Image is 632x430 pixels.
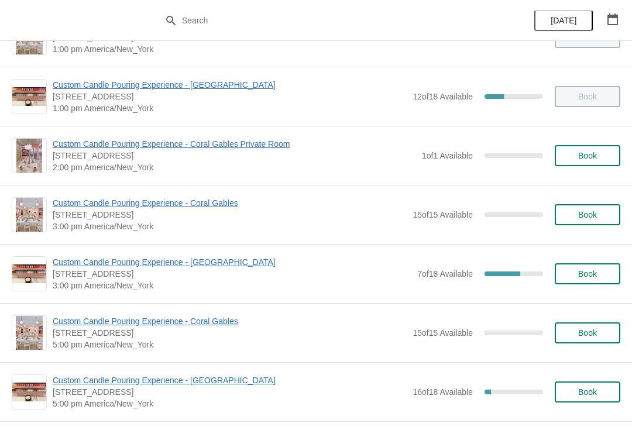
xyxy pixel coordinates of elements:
img: Custom Candle Pouring Experience - Fort Lauderdale | 914 East Las Olas Boulevard, Fort Lauderdale... [12,383,46,402]
span: 1 of 1 Available [422,151,473,160]
span: Book [578,210,597,219]
span: [STREET_ADDRESS] [53,268,411,280]
img: Custom Candle Pouring Experience - Coral Gables | 154 Giralda Avenue, Coral Gables, FL, USA | 5:0... [16,316,43,350]
span: 1:00 pm America/New_York [53,43,407,55]
span: [STREET_ADDRESS] [53,209,407,221]
span: 5:00 pm America/New_York [53,339,407,350]
span: 2:00 pm America/New_York [53,161,416,173]
span: Custom Candle Pouring Experience - Coral Gables [53,315,407,327]
span: Custom Candle Pouring Experience - [GEOGRAPHIC_DATA] [53,374,407,386]
img: Custom Candle Pouring Experience - Coral Gables Private Room | 154 Giralda Avenue, Coral Gables, ... [16,139,42,173]
input: Search [181,10,474,31]
button: Book [555,322,620,343]
span: 16 of 18 Available [413,387,473,397]
span: 12 of 18 Available [413,92,473,101]
button: Book [555,381,620,403]
span: Book [578,328,597,338]
img: Custom Candle Pouring Experience - Fort Lauderdale | 914 East Las Olas Boulevard, Fort Lauderdale... [12,264,46,284]
span: Custom Candle Pouring Experience - [GEOGRAPHIC_DATA] [53,256,411,268]
span: 5:00 pm America/New_York [53,398,407,410]
span: Custom Candle Pouring Experience - Coral Gables [53,197,407,209]
span: [STREET_ADDRESS] [53,150,416,161]
img: Custom Candle Pouring Experience - Coral Gables | 154 Giralda Avenue, Coral Gables, FL, USA | 3:0... [16,198,43,232]
span: 3:00 pm America/New_York [53,221,407,232]
button: Book [555,145,620,166]
span: Book [578,269,597,278]
span: Custom Candle Pouring Experience - Coral Gables Private Room [53,138,416,150]
span: [STREET_ADDRESS] [53,386,407,398]
button: [DATE] [534,10,593,31]
span: 15 of 15 Available [413,328,473,338]
span: 3:00 pm America/New_York [53,280,411,291]
span: 7 of 18 Available [417,269,473,278]
span: 1:00 pm America/New_York [53,102,407,114]
span: 15 of 15 Available [413,210,473,219]
button: Book [555,263,620,284]
span: Custom Candle Pouring Experience - [GEOGRAPHIC_DATA] [53,79,407,91]
span: Book [578,151,597,160]
span: [STREET_ADDRESS] [53,91,407,102]
span: [DATE] [551,16,576,25]
span: Book [578,387,597,397]
span: [STREET_ADDRESS] [53,327,407,339]
button: Book [555,204,620,225]
img: Custom Candle Pouring Experience - Fort Lauderdale | 914 East Las Olas Boulevard, Fort Lauderdale... [12,87,46,106]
